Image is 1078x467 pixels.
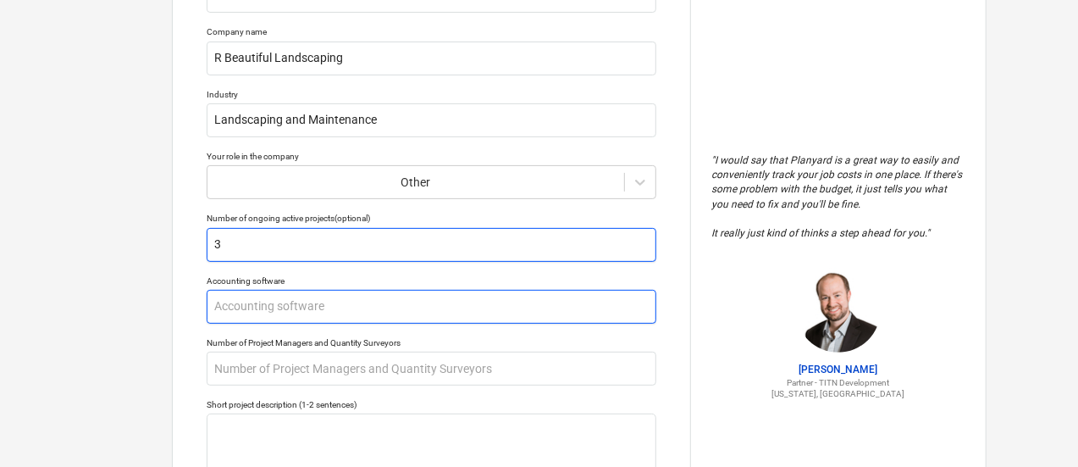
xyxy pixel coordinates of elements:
[207,151,656,162] div: Your role in the company
[207,103,656,137] input: Industry
[207,89,656,100] div: Industry
[207,399,656,410] div: Short project description (1-2 sentences)
[207,352,656,386] input: Number of Project Managers and Quantity Surveyors
[796,268,881,353] img: Jordan Cohen
[207,42,656,75] input: Company name
[711,153,965,241] p: " I would say that Planyard is a great way to easily and conveniently track your job costs in one...
[993,386,1078,467] iframe: Chat Widget
[207,228,656,262] input: Number of ongoing active projects
[711,363,965,377] p: [PERSON_NAME]
[207,290,656,324] input: Accounting software
[207,213,656,224] div: Number of ongoing active projects (optional)
[207,275,656,286] div: Accounting software
[207,26,656,37] div: Company name
[711,388,965,399] p: [US_STATE], [GEOGRAPHIC_DATA]
[711,377,965,388] p: Partner - TITN Development
[207,337,656,348] div: Number of Project Managers and Quantity Surveyors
